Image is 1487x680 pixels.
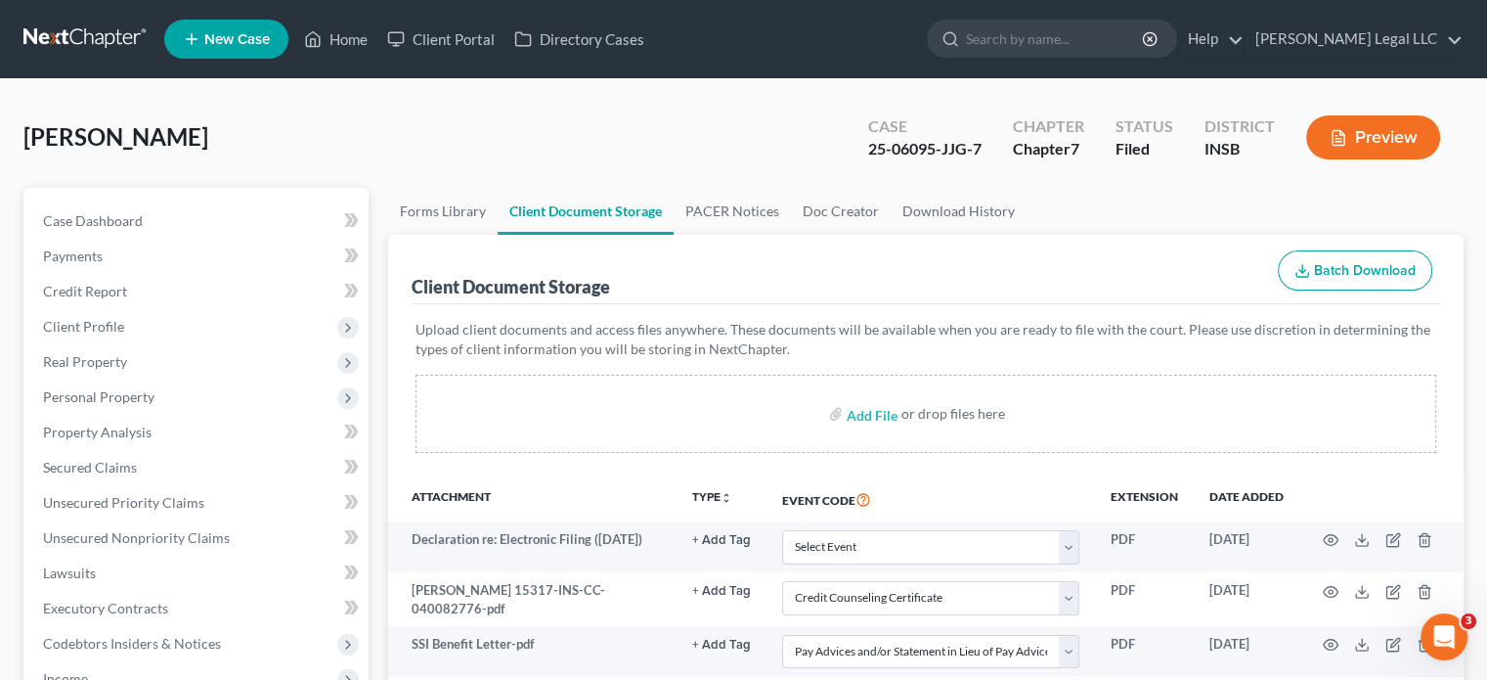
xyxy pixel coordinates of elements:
[43,424,152,440] span: Property Analysis
[692,530,751,549] a: + Add Tag
[1095,626,1194,677] td: PDF
[388,521,677,572] td: Declaration re: Electronic Filing ([DATE])
[791,188,891,235] a: Doc Creator
[388,572,677,626] td: [PERSON_NAME] 15317-INS-CC-040082776-pdf
[692,639,751,652] button: + Add Tag
[27,591,369,626] a: Executory Contracts
[1194,521,1299,572] td: [DATE]
[1194,572,1299,626] td: [DATE]
[1115,138,1173,160] div: Filed
[377,22,504,57] a: Client Portal
[1204,138,1275,160] div: INSB
[1461,613,1476,629] span: 3
[966,21,1145,57] input: Search by name...
[43,635,221,652] span: Codebtors Insiders & Notices
[721,492,732,504] i: unfold_more
[27,556,369,591] a: Lawsuits
[504,22,654,57] a: Directory Cases
[1115,115,1173,138] div: Status
[1314,262,1416,279] span: Batch Download
[43,459,137,476] span: Secured Claims
[43,248,103,264] span: Payments
[43,600,168,616] span: Executory Contracts
[204,32,270,47] span: New Case
[1095,476,1194,521] th: Extension
[498,188,674,235] a: Client Document Storage
[692,585,751,598] button: + Add Tag
[23,122,208,151] span: [PERSON_NAME]
[891,188,1027,235] a: Download History
[1178,22,1244,57] a: Help
[868,115,982,138] div: Case
[294,22,377,57] a: Home
[1194,626,1299,677] td: [DATE]
[692,491,732,504] button: TYPEunfold_more
[43,353,127,370] span: Real Property
[415,320,1436,359] p: Upload client documents and access files anywhere. These documents will be available when you are...
[412,275,610,298] div: Client Document Storage
[27,415,369,450] a: Property Analysis
[1204,115,1275,138] div: District
[43,318,124,335] span: Client Profile
[766,476,1095,521] th: Event Code
[43,565,96,581] span: Lawsuits
[27,274,369,309] a: Credit Report
[27,239,369,274] a: Payments
[388,626,677,677] td: SSI Benefit Letter-pdf
[27,521,369,556] a: Unsecured Nonpriority Claims
[1095,572,1194,626] td: PDF
[692,581,751,600] a: + Add Tag
[27,485,369,521] a: Unsecured Priority Claims
[1013,115,1084,138] div: Chapter
[1278,250,1432,292] button: Batch Download
[43,212,143,229] span: Case Dashboard
[1194,476,1299,521] th: Date added
[43,388,154,405] span: Personal Property
[43,494,204,511] span: Unsecured Priority Claims
[1095,521,1194,572] td: PDF
[692,534,751,547] button: + Add Tag
[27,204,369,239] a: Case Dashboard
[27,450,369,485] a: Secured Claims
[674,188,791,235] a: PACER Notices
[388,188,498,235] a: Forms Library
[388,476,677,521] th: Attachment
[1421,613,1467,660] iframe: Intercom live chat
[1013,138,1084,160] div: Chapter
[43,529,230,546] span: Unsecured Nonpriority Claims
[868,138,982,160] div: 25-06095-JJG-7
[1306,115,1440,159] button: Preview
[1071,139,1079,158] span: 7
[43,283,127,299] span: Credit Report
[1246,22,1463,57] a: [PERSON_NAME] Legal LLC
[692,635,751,654] a: + Add Tag
[901,404,1005,424] div: or drop files here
